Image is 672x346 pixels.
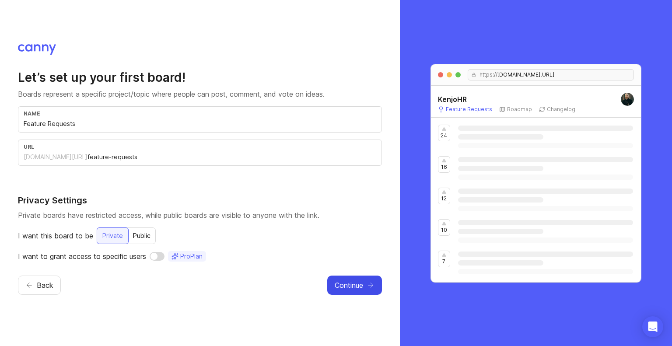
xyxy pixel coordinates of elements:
[497,71,554,78] span: [DOMAIN_NAME][URL]
[476,71,497,78] span: https://
[441,195,447,202] p: 12
[18,251,146,262] p: I want to grant access to specific users
[24,153,87,161] div: [DOMAIN_NAME][URL]
[97,227,129,244] button: Private
[18,276,61,295] button: Back
[441,227,447,234] p: 10
[24,110,376,117] div: name
[327,276,382,295] button: Continue
[621,93,634,106] img: Christian Kaller
[547,106,575,113] p: Changelog
[442,258,445,265] p: 7
[642,316,663,337] div: Open Intercom Messenger
[24,143,376,150] div: url
[441,132,447,139] p: 24
[507,106,532,113] p: Roadmap
[438,94,467,105] h5: KenjoHR
[18,194,382,206] h4: Privacy Settings
[18,210,382,220] p: Private boards have restricted access, while public boards are visible to anyone with the link.
[180,252,203,261] span: Pro Plan
[24,119,376,129] input: e.g. Feature Requests
[446,106,492,113] p: Feature Requests
[37,280,53,290] span: Back
[18,231,93,241] p: I want this board to be
[18,44,56,55] img: Canny logo
[18,70,382,85] h2: Let’s set up your first board!
[18,89,382,99] p: Boards represent a specific project/topic where people can post, comment, and vote on ideas.
[128,227,156,244] button: Public
[441,164,447,171] p: 16
[335,280,363,290] span: Continue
